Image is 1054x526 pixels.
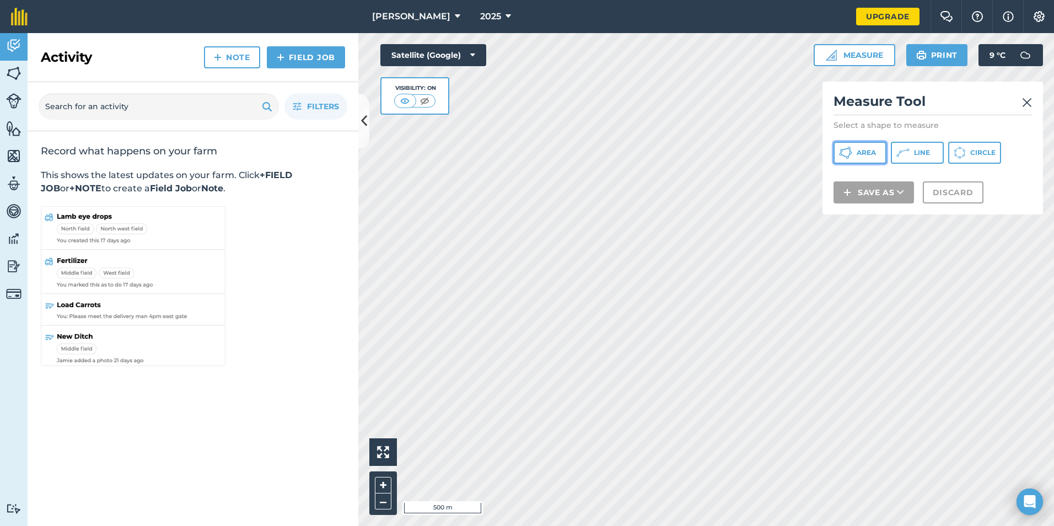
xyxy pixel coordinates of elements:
button: Print [906,44,968,66]
img: svg+xml;base64,PHN2ZyB4bWxucz0iaHR0cDovL3d3dy53My5vcmcvMjAwMC9zdmciIHdpZHRoPSI1MCIgaGVpZ2h0PSI0MC... [398,95,412,106]
h2: Measure Tool [833,93,1032,115]
img: svg+xml;base64,PD94bWwgdmVyc2lvbj0iMS4wIiBlbmNvZGluZz0idXRmLTgiPz4KPCEtLSBHZW5lcmF0b3I6IEFkb2JlIE... [1014,44,1036,66]
img: svg+xml;base64,PD94bWwgdmVyc2lvbj0iMS4wIiBlbmNvZGluZz0idXRmLTgiPz4KPCEtLSBHZW5lcmF0b3I6IEFkb2JlIE... [6,37,21,54]
img: svg+xml;base64,PD94bWwgdmVyc2lvbj0iMS4wIiBlbmNvZGluZz0idXRmLTgiPz4KPCEtLSBHZW5lcmF0b3I6IEFkb2JlIE... [6,93,21,109]
a: Upgrade [856,8,919,25]
span: Line [914,148,930,157]
img: svg+xml;base64,PD94bWwgdmVyc2lvbj0iMS4wIiBlbmNvZGluZz0idXRmLTgiPz4KPCEtLSBHZW5lcmF0b3I6IEFkb2JlIE... [6,203,21,219]
span: 9 ° C [990,44,1005,66]
span: Filters [307,100,339,112]
img: svg+xml;base64,PD94bWwgdmVyc2lvbj0iMS4wIiBlbmNvZGluZz0idXRmLTgiPz4KPCEtLSBHZW5lcmF0b3I6IEFkb2JlIE... [6,175,21,192]
img: fieldmargin Logo [11,8,28,25]
img: Two speech bubbles overlapping with the left bubble in the forefront [940,11,953,22]
img: svg+xml;base64,PHN2ZyB4bWxucz0iaHR0cDovL3d3dy53My5vcmcvMjAwMC9zdmciIHdpZHRoPSIyMiIgaGVpZ2h0PSIzMC... [1022,96,1032,109]
strong: Note [201,183,223,194]
button: Circle [948,142,1001,164]
img: svg+xml;base64,PHN2ZyB4bWxucz0iaHR0cDovL3d3dy53My5vcmcvMjAwMC9zdmciIHdpZHRoPSI1NiIgaGVpZ2h0PSI2MC... [6,120,21,137]
span: Circle [970,148,996,157]
button: Satellite (Google) [380,44,486,66]
img: svg+xml;base64,PHN2ZyB4bWxucz0iaHR0cDovL3d3dy53My5vcmcvMjAwMC9zdmciIHdpZHRoPSI1NiIgaGVpZ2h0PSI2MC... [6,65,21,82]
h2: Record what happens on your farm [41,144,345,158]
button: + [375,477,391,493]
img: svg+xml;base64,PD94bWwgdmVyc2lvbj0iMS4wIiBlbmNvZGluZz0idXRmLTgiPz4KPCEtLSBHZW5lcmF0b3I6IEFkb2JlIE... [6,503,21,514]
div: Open Intercom Messenger [1017,489,1043,515]
button: 9 °C [978,44,1043,66]
img: Ruler icon [826,50,837,61]
button: Discard [923,181,983,203]
button: – [375,493,391,509]
span: 2025 [480,10,501,23]
img: svg+xml;base64,PHN2ZyB4bWxucz0iaHR0cDovL3d3dy53My5vcmcvMjAwMC9zdmciIHdpZHRoPSIxNyIgaGVpZ2h0PSIxNy... [1003,10,1014,23]
span: [PERSON_NAME] [372,10,450,23]
img: svg+xml;base64,PD94bWwgdmVyc2lvbj0iMS4wIiBlbmNvZGluZz0idXRmLTgiPz4KPCEtLSBHZW5lcmF0b3I6IEFkb2JlIE... [6,258,21,275]
img: svg+xml;base64,PHN2ZyB4bWxucz0iaHR0cDovL3d3dy53My5vcmcvMjAwMC9zdmciIHdpZHRoPSIxOSIgaGVpZ2h0PSIyNC... [916,49,927,62]
img: svg+xml;base64,PHN2ZyB4bWxucz0iaHR0cDovL3d3dy53My5vcmcvMjAwMC9zdmciIHdpZHRoPSIxNCIgaGVpZ2h0PSIyNC... [843,186,851,199]
div: Visibility: On [394,84,436,93]
img: svg+xml;base64,PHN2ZyB4bWxucz0iaHR0cDovL3d3dy53My5vcmcvMjAwMC9zdmciIHdpZHRoPSIxNCIgaGVpZ2h0PSIyNC... [277,51,284,64]
img: svg+xml;base64,PD94bWwgdmVyc2lvbj0iMS4wIiBlbmNvZGluZz0idXRmLTgiPz4KPCEtLSBHZW5lcmF0b3I6IEFkb2JlIE... [6,286,21,302]
img: Four arrows, one pointing top left, one top right, one bottom right and the last bottom left [377,446,389,458]
a: Field Job [267,46,345,68]
img: svg+xml;base64,PHN2ZyB4bWxucz0iaHR0cDovL3d3dy53My5vcmcvMjAwMC9zdmciIHdpZHRoPSI1MCIgaGVpZ2h0PSI0MC... [418,95,432,106]
button: Save as [833,181,914,203]
img: A question mark icon [971,11,984,22]
img: svg+xml;base64,PHN2ZyB4bWxucz0iaHR0cDovL3d3dy53My5vcmcvMjAwMC9zdmciIHdpZHRoPSI1NiIgaGVpZ2h0PSI2MC... [6,148,21,164]
span: Area [857,148,876,157]
h2: Activity [41,49,92,66]
p: Select a shape to measure [833,120,1032,131]
a: Note [204,46,260,68]
button: Filters [284,93,347,120]
button: Area [833,142,886,164]
button: Measure [814,44,895,66]
p: This shows the latest updates on your farm. Click or to create a or . [41,169,345,195]
img: svg+xml;base64,PHN2ZyB4bWxucz0iaHR0cDovL3d3dy53My5vcmcvMjAwMC9zdmciIHdpZHRoPSIxOSIgaGVpZ2h0PSIyNC... [262,100,272,113]
img: svg+xml;base64,PHN2ZyB4bWxucz0iaHR0cDovL3d3dy53My5vcmcvMjAwMC9zdmciIHdpZHRoPSIxNCIgaGVpZ2h0PSIyNC... [214,51,222,64]
strong: +NOTE [69,183,101,194]
input: Search for an activity [39,93,279,120]
strong: Field Job [150,183,192,194]
img: A cog icon [1033,11,1046,22]
button: Line [891,142,944,164]
img: svg+xml;base64,PD94bWwgdmVyc2lvbj0iMS4wIiBlbmNvZGluZz0idXRmLTgiPz4KPCEtLSBHZW5lcmF0b3I6IEFkb2JlIE... [6,230,21,247]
